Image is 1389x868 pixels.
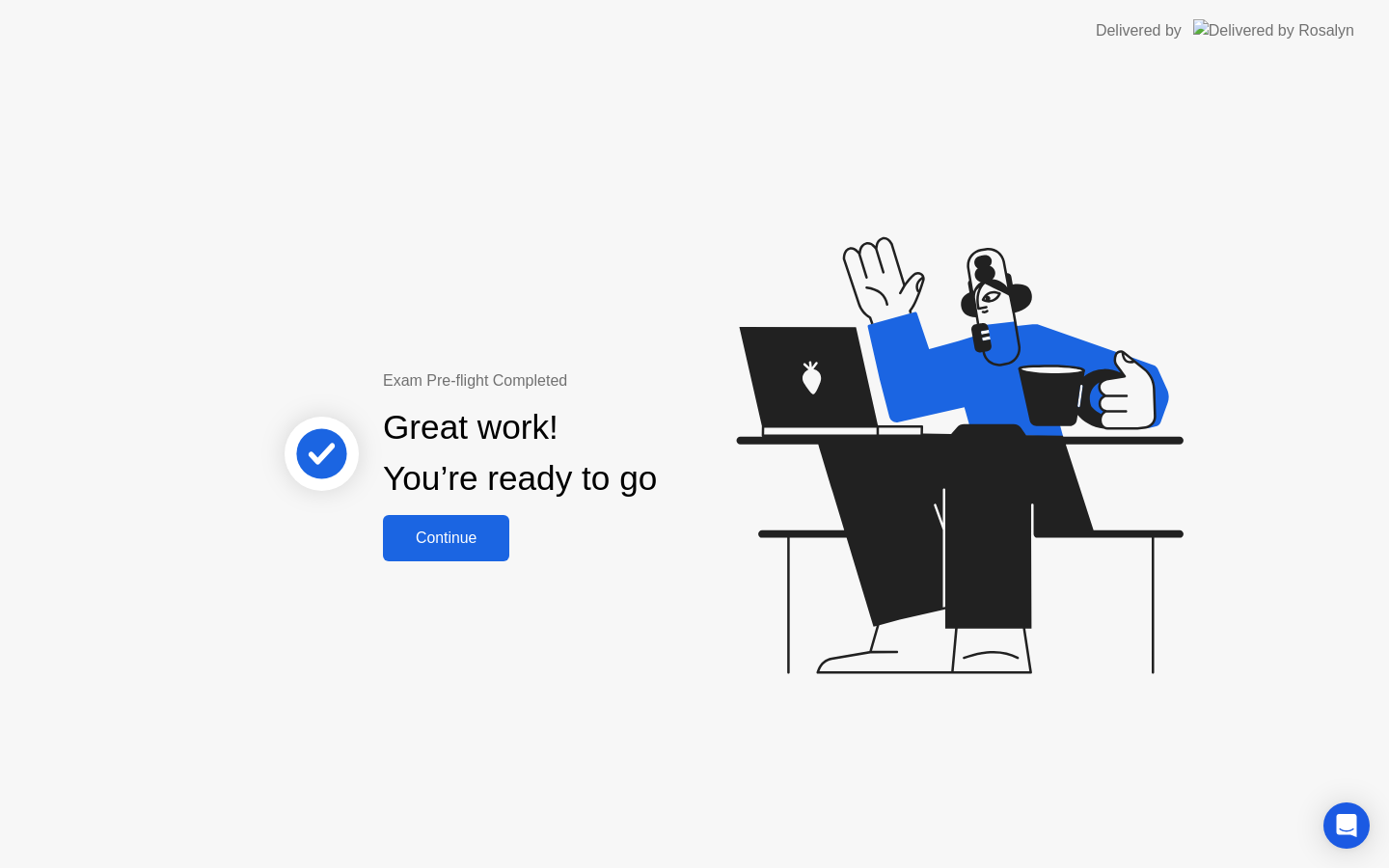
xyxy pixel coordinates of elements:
img: Delivered by Rosalyn [1193,19,1354,41]
div: Continue [389,529,504,547]
div: Delivered by [1096,19,1182,42]
div: Great work! You’re ready to go [383,402,657,504]
div: Exam Pre-flight Completed [383,369,781,393]
button: Continue [383,515,509,561]
div: Open Intercom Messenger [1323,802,1370,849]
